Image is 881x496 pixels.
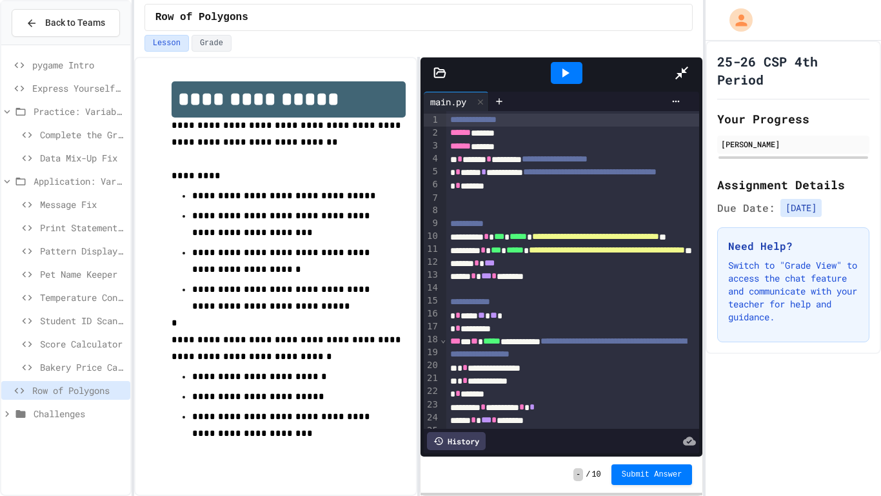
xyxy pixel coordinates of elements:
div: History [427,432,486,450]
iframe: chat widget [827,444,868,483]
span: Pattern Display Challenge [40,244,125,258]
div: 24 [424,411,440,424]
span: Student ID Scanner [40,314,125,327]
div: 14 [424,282,440,294]
div: 22 [424,385,440,398]
span: Complete the Greeting [40,128,125,141]
span: Due Date: [717,200,775,216]
div: 9 [424,217,440,230]
div: 12 [424,256,440,269]
div: 7 [424,192,440,205]
span: 10 [591,470,600,480]
div: 13 [424,269,440,282]
div: My Account [716,5,756,35]
div: 10 [424,230,440,243]
div: main.py [424,95,473,108]
iframe: chat widget [774,388,868,443]
span: [DATE] [780,199,822,217]
button: Submit Answer [611,464,693,485]
div: 15 [424,294,440,307]
div: 4 [424,152,440,165]
span: - [573,468,583,481]
div: 19 [424,346,440,359]
span: Data Mix-Up Fix [40,151,125,165]
div: main.py [424,92,489,111]
span: Print Statement Repair [40,221,125,234]
div: 20 [424,359,440,372]
button: Grade [192,35,232,52]
span: Row of Polygons [32,384,125,397]
span: Row of Polygons [155,10,248,25]
div: 3 [424,139,440,152]
div: 2 [424,127,440,139]
button: Back to Teams [12,9,120,37]
span: Challenges [34,407,125,420]
span: Submit Answer [622,470,682,480]
span: / [586,470,590,480]
p: Switch to "Grade View" to access the chat feature and communicate with your teacher for help and ... [728,259,858,324]
h1: 25-26 CSP 4th Period [717,52,869,88]
span: Application: Variables/Print [34,174,125,188]
div: 8 [424,204,440,217]
div: 21 [424,372,440,385]
span: Express Yourself in Python! [32,81,125,95]
span: Bakery Price Calculator [40,360,125,374]
button: Lesson [144,35,189,52]
div: 6 [424,178,440,191]
span: Practice: Variables/Print [34,105,125,118]
div: 25 [424,424,440,437]
h3: Need Help? [728,238,858,254]
span: Temperature Converter [40,291,125,304]
div: 11 [424,243,440,256]
div: 18 [424,333,440,346]
h2: Assignment Details [717,176,869,194]
div: 1 [424,114,440,127]
span: Back to Teams [45,16,105,30]
div: 5 [424,165,440,178]
span: Pet Name Keeper [40,267,125,281]
h2: Your Progress [717,110,869,128]
span: Score Calculator [40,337,125,351]
div: [PERSON_NAME] [721,138,866,150]
div: 23 [424,398,440,411]
div: 16 [424,307,440,320]
div: 17 [424,320,440,333]
span: Fold line [440,334,446,344]
span: Message Fix [40,198,125,211]
span: pygame Intro [32,58,125,72]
